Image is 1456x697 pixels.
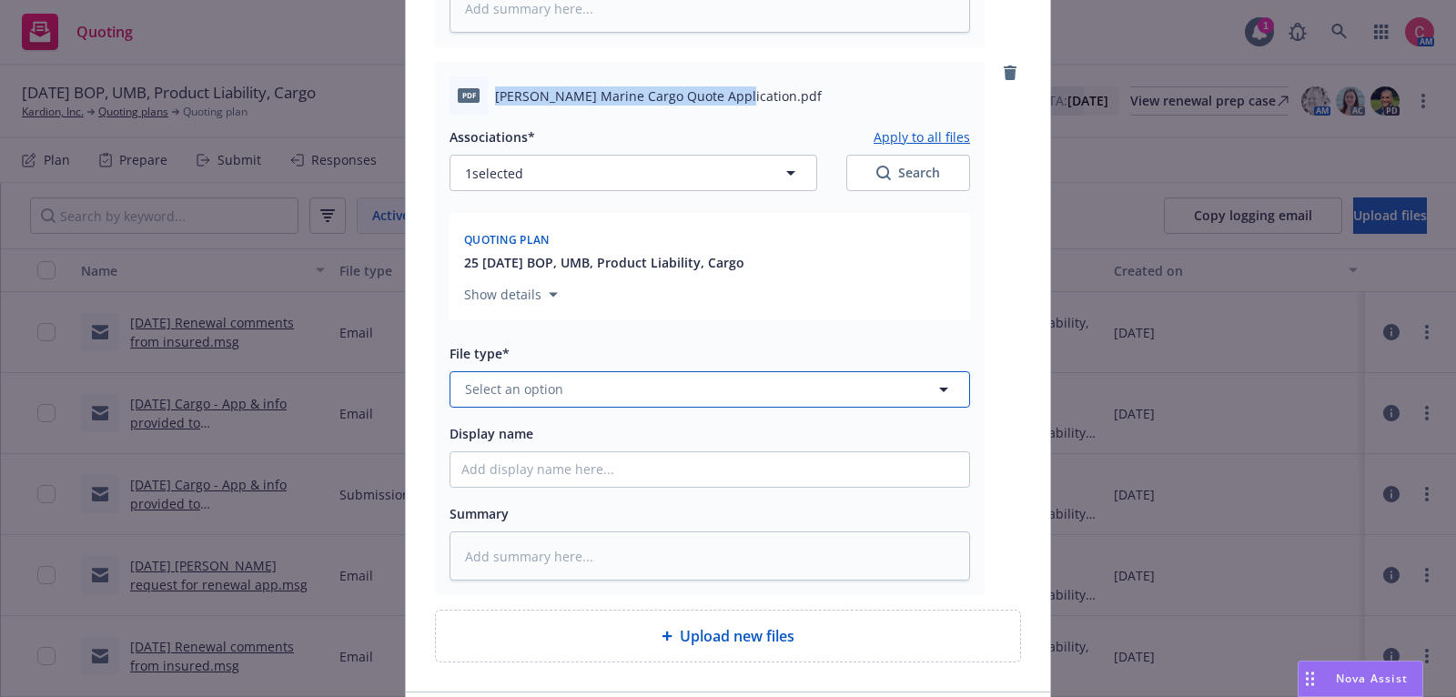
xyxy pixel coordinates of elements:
[1336,671,1408,686] span: Nova Assist
[999,62,1021,84] a: remove
[450,505,509,522] span: Summary
[465,379,563,399] span: Select an option
[435,610,1021,662] div: Upload new files
[680,625,794,647] span: Upload new files
[1298,661,1423,697] button: Nova Assist
[450,128,535,146] span: Associations*
[450,371,970,408] button: Select an option
[465,164,523,183] span: 1 selected
[450,425,533,442] span: Display name
[874,126,970,147] button: Apply to all files
[457,284,565,306] button: Show details
[846,155,970,191] button: SearchSearch
[450,155,817,191] button: 1selected
[450,345,510,362] span: File type*
[495,86,822,106] span: [PERSON_NAME] Marine Cargo Quote Application.pdf
[450,452,969,487] input: Add display name here...
[464,253,744,272] button: 25 [DATE] BOP, UMB, Product Liability, Cargo
[464,232,550,247] span: Quoting plan
[876,166,891,180] svg: Search
[876,164,940,182] div: Search
[1299,662,1321,696] div: Drag to move
[458,88,480,102] span: pdf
